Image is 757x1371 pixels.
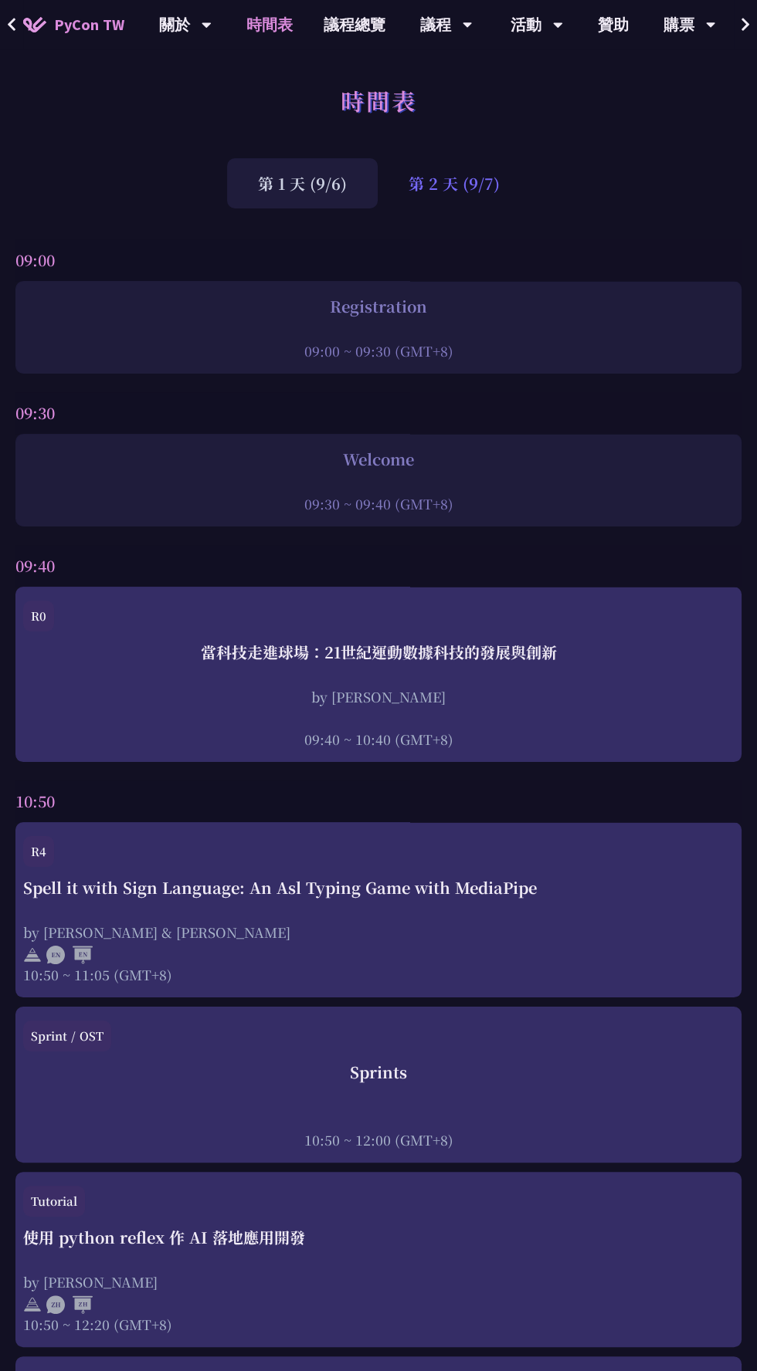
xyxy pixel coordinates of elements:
[15,780,742,822] div: 10:50
[23,1295,42,1314] img: svg+xml;base64,PHN2ZyB4bWxucz0iaHR0cDovL3d3dy53My5vcmcvMjAwMC9zdmciIHdpZHRoPSIyNCIgaGVpZ2h0PSIyNC...
[23,1130,734,1149] div: 10:50 ~ 12:00 (GMT+8)
[23,341,734,361] div: 09:00 ~ 09:30 (GMT+8)
[23,965,734,984] div: 10:50 ~ 11:05 (GMT+8)
[23,836,734,984] a: R4 Spell it with Sign Language: An Asl Typing Game with MediaPipe by [PERSON_NAME] & [PERSON_NAME...
[23,601,54,631] div: R0
[23,601,734,749] a: R0 當科技走進球場：21世紀運動數據科技的發展與創新 by [PERSON_NAME] 09:40 ~ 10:40 (GMT+8)
[23,946,42,964] img: svg+xml;base64,PHN2ZyB4bWxucz0iaHR0cDovL3d3dy53My5vcmcvMjAwMC9zdmciIHdpZHRoPSIyNCIgaGVpZ2h0PSIyNC...
[378,158,531,208] div: 第 2 天 (9/7)
[341,77,417,124] h1: 時間表
[23,1272,734,1291] div: by [PERSON_NAME]
[23,448,734,471] div: Welcome
[23,730,734,749] div: 09:40 ~ 10:40 (GMT+8)
[54,13,124,36] span: PyCon TW
[23,1021,111,1051] div: Sprint / OST
[23,1315,734,1334] div: 10:50 ~ 12:20 (GMT+8)
[23,687,734,706] div: by [PERSON_NAME]
[8,5,140,44] a: PyCon TW
[15,239,742,281] div: 09:00
[15,392,742,434] div: 09:30
[23,876,734,899] div: Spell it with Sign Language: An Asl Typing Game with MediaPipe
[23,1186,85,1217] div: Tutorial
[23,836,54,867] div: R4
[23,1186,734,1334] a: Tutorial 使用 python reflex 作 AI 落地應用開發 by [PERSON_NAME] 10:50 ~ 12:20 (GMT+8)
[227,158,378,208] div: 第 1 天 (9/6)
[46,1295,93,1314] img: ZHZH.38617ef.svg
[23,641,734,664] div: 當科技走進球場：21世紀運動數據科技的發展與創新
[23,1226,734,1249] div: 使用 python reflex 作 AI 落地應用開發
[23,295,734,318] div: Registration
[23,922,734,942] div: by [PERSON_NAME] & [PERSON_NAME]
[23,17,46,32] img: Home icon of PyCon TW 2025
[46,946,93,964] img: ENEN.5a408d1.svg
[23,494,734,513] div: 09:30 ~ 09:40 (GMT+8)
[23,1061,734,1084] div: Sprints
[15,545,742,587] div: 09:40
